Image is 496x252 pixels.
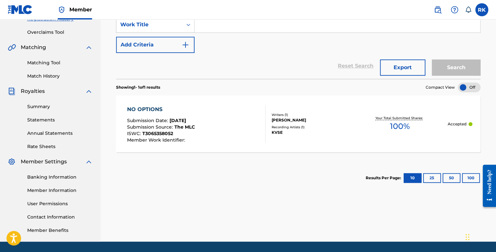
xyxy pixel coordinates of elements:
[116,17,480,79] form: Search Form
[27,130,93,137] a: Annual Statements
[475,3,488,16] div: User Menu
[174,124,195,130] span: The MLC
[443,173,460,183] button: 50
[116,84,160,90] p: Showing 1 - 1 of 1 results
[58,6,65,14] img: Top Rightsholder
[390,120,410,132] span: 100 %
[170,118,186,123] span: [DATE]
[120,21,179,29] div: Work Title
[127,137,187,143] span: Member Work Identifier :
[127,131,142,136] span: ISWC :
[27,103,93,110] a: Summary
[448,121,466,127] p: Accepted
[27,200,93,207] a: User Permissions
[8,5,33,14] img: MLC Logo
[478,159,496,212] iframe: Resource Center
[142,131,173,136] span: T3065358052
[116,95,480,152] a: NO OPTIONSSubmission Date:[DATE]Submission Source:The MLCISWC:T3065358052Member Work Identifier:W...
[27,174,93,181] a: Banking Information
[462,173,480,183] button: 100
[69,6,92,13] span: Member
[27,59,93,66] a: Matching Tool
[127,124,174,130] span: Submission Source :
[380,59,425,76] button: Export
[451,6,458,14] img: help
[434,6,442,14] img: search
[272,130,352,135] div: KVSE
[272,117,352,123] div: [PERSON_NAME]
[21,87,45,95] span: Royalties
[27,187,93,194] a: Member Information
[8,44,16,51] img: Matching
[464,221,496,252] iframe: Chat Widget
[272,125,352,130] div: Recording Artists ( 1 )
[27,117,93,123] a: Statements
[27,227,93,234] a: Member Benefits
[182,41,189,49] img: 9d2ae6d4665cec9f34b9.svg
[27,73,93,80] a: Match History
[423,173,441,183] button: 25
[8,158,16,166] img: Member Settings
[21,158,67,166] span: Member Settings
[8,87,16,95] img: Royalties
[426,84,455,90] span: Compact View
[375,116,424,120] p: Your Total Submitted Shares:
[272,112,352,117] div: Writers ( 1 )
[466,227,469,247] div: Drag
[366,175,403,181] p: Results Per Page:
[27,143,93,150] a: Rate Sheets
[465,6,471,13] div: Notifications
[85,87,93,95] img: expand
[431,3,444,16] a: Public Search
[27,214,93,220] a: Contact Information
[27,29,93,36] a: Overclaims Tool
[448,3,461,16] div: Help
[127,106,195,113] div: NO OPTIONS
[404,173,421,183] button: 10
[127,118,170,123] span: Submission Date :
[116,37,195,53] button: Add Criteria
[85,158,93,166] img: expand
[85,44,93,51] img: expand
[21,44,46,51] span: Matching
